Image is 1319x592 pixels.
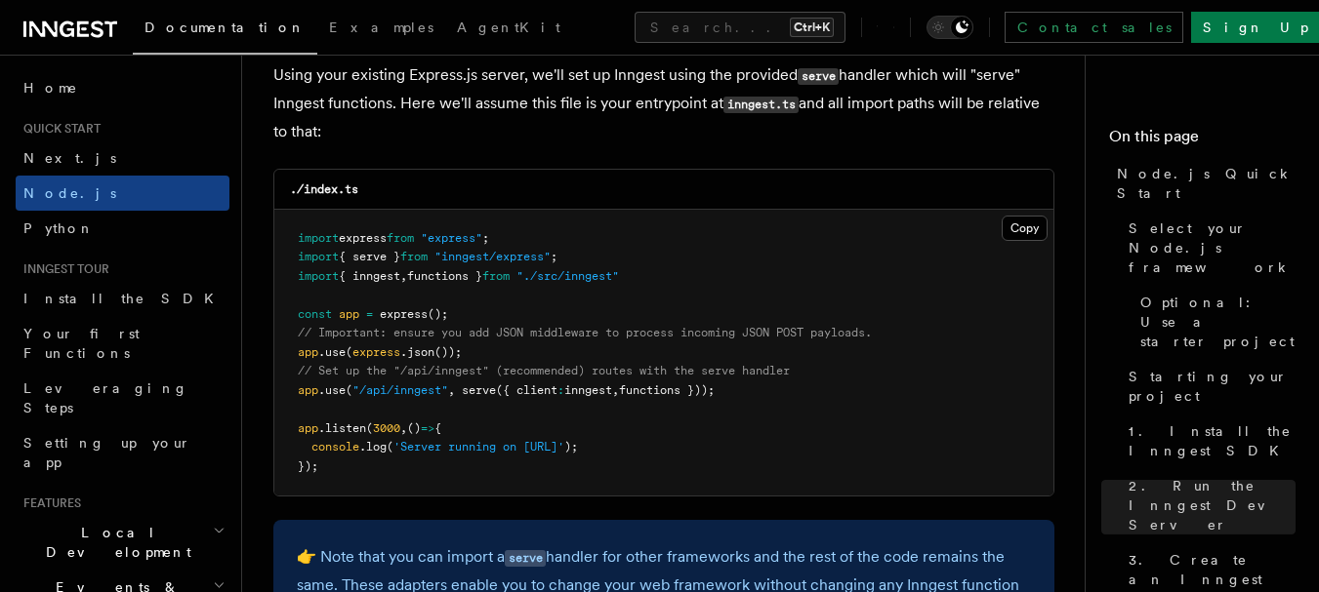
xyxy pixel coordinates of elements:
[482,269,510,283] span: from
[1121,211,1296,285] a: Select your Node.js framework
[407,421,421,435] span: ()
[723,97,799,113] code: inngest.ts
[329,20,433,35] span: Examples
[273,61,1054,145] p: Using your existing Express.js server, we'll set up Inngest using the provided handler which will...
[298,307,332,321] span: const
[311,440,359,454] span: console
[400,421,407,435] span: ,
[421,421,434,435] span: =>
[317,6,445,53] a: Examples
[1005,12,1183,43] a: Contact sales
[1121,414,1296,468] a: 1. Install the Inngest SDK
[23,380,188,415] span: Leveraging Steps
[16,211,229,246] a: Python
[133,6,317,55] a: Documentation
[23,435,191,470] span: Setting up your app
[421,231,482,245] span: "express"
[352,345,400,359] span: express
[393,440,564,454] span: 'Server running on [URL]'
[339,231,387,245] span: express
[462,383,496,397] span: serve
[400,250,428,263] span: from
[298,231,339,245] span: import
[380,307,428,321] span: express
[635,12,845,43] button: Search...Ctrl+K
[798,68,839,85] code: serve
[387,231,414,245] span: from
[516,269,619,283] span: "./src/inngest"
[23,185,116,201] span: Node.js
[1133,285,1296,359] a: Optional: Use a starter project
[352,383,448,397] span: "/api/inngest"
[366,421,373,435] span: (
[505,550,546,567] code: serve
[1002,216,1048,241] button: Copy
[428,307,448,321] span: ();
[400,345,434,359] span: .json
[144,20,306,35] span: Documentation
[482,231,489,245] span: ;
[373,421,400,435] span: 3000
[496,383,557,397] span: ({ client
[298,269,339,283] span: import
[16,495,81,511] span: Features
[346,383,352,397] span: (
[1140,293,1296,351] span: Optional: Use a starter project
[612,383,619,397] span: ,
[16,121,101,137] span: Quick start
[551,250,557,263] span: ;
[16,281,229,316] a: Install the SDK
[445,6,572,53] a: AgentKit
[434,250,551,263] span: "inngest/express"
[1109,156,1296,211] a: Node.js Quick Start
[407,269,482,283] span: functions }
[23,291,226,306] span: Install the SDK
[290,182,358,196] code: ./index.ts
[346,345,352,359] span: (
[790,18,834,37] kbd: Ctrl+K
[457,20,560,35] span: AgentKit
[16,515,229,570] button: Local Development
[1129,476,1296,534] span: 2. Run the Inngest Dev Server
[1129,421,1296,460] span: 1. Install the Inngest SDK
[16,523,213,562] span: Local Development
[359,440,387,454] span: .log
[927,16,973,39] button: Toggle dark mode
[434,421,441,435] span: {
[339,250,400,263] span: { serve }
[298,326,872,339] span: // Important: ensure you add JSON middleware to process incoming JSON POST payloads.
[1129,218,1296,277] span: Select your Node.js framework
[318,345,346,359] span: .use
[434,345,462,359] span: ());
[298,250,339,263] span: import
[16,70,229,105] a: Home
[298,459,318,473] span: });
[1129,367,1296,406] span: Starting your project
[339,307,359,321] span: app
[1121,359,1296,414] a: Starting your project
[619,383,715,397] span: functions }));
[16,140,229,176] a: Next.js
[564,383,612,397] span: inngest
[298,421,318,435] span: app
[1109,125,1296,156] h4: On this page
[16,371,229,425] a: Leveraging Steps
[23,326,140,361] span: Your first Functions
[400,269,407,283] span: ,
[318,421,366,435] span: .listen
[339,269,400,283] span: { inngest
[448,383,455,397] span: ,
[16,176,229,211] a: Node.js
[23,220,95,236] span: Python
[564,440,578,454] span: );
[298,364,790,377] span: // Set up the "/api/inngest" (recommended) routes with the serve handler
[16,316,229,371] a: Your first Functions
[557,383,564,397] span: :
[366,307,373,321] span: =
[23,150,116,166] span: Next.js
[1121,468,1296,542] a: 2. Run the Inngest Dev Server
[298,345,318,359] span: app
[16,261,109,277] span: Inngest tour
[318,383,346,397] span: .use
[23,78,78,98] span: Home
